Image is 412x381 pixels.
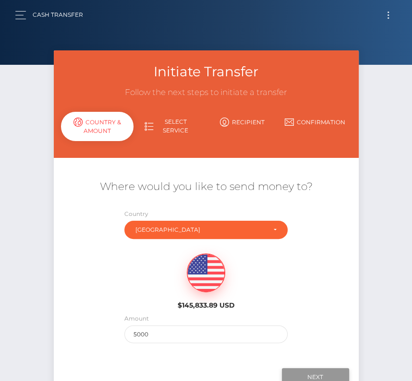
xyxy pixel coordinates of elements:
label: Amount [124,314,149,323]
label: Country [124,210,148,218]
a: Cash Transfer [33,5,83,25]
a: Confirmation [279,114,351,131]
div: Country & Amount [61,112,133,141]
h5: Where would you like to send money to? [61,179,351,194]
a: Recipient [206,114,279,131]
button: United States [124,221,288,239]
img: USD.png [187,254,225,292]
h6: $145,833.89 USD [162,301,250,310]
h3: Follow the next steps to initiate a transfer [61,87,351,98]
input: Amount to send in USD (Maximum: 145833.89) [124,325,288,343]
a: Select Service [133,114,206,139]
h3: Initiate Transfer [61,62,351,81]
div: [GEOGRAPHIC_DATA] [135,226,266,234]
button: Toggle navigation [379,9,397,22]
